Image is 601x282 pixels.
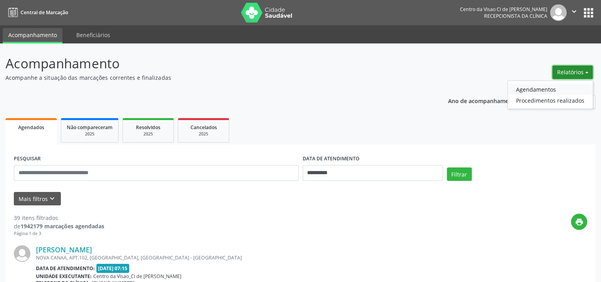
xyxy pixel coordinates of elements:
[14,192,61,206] button: Mais filtroskeyboard_arrow_down
[96,264,130,273] span: [DATE] 07:15
[48,194,57,203] i: keyboard_arrow_down
[507,81,593,109] ul: Relatórios
[6,73,418,82] p: Acompanhe a situação das marcações correntes e finalizadas
[575,218,584,226] i: print
[71,28,116,42] a: Beneficiários
[508,84,593,95] a: Agendamentos
[550,4,567,21] img: img
[93,273,181,280] span: Centro da Visao_Cl de [PERSON_NAME]
[21,222,104,230] strong: 1942179 marcações agendadas
[14,214,104,222] div: 39 itens filtrados
[508,95,593,106] a: Procedimentos realizados
[567,4,582,21] button: 
[552,66,593,79] button: Relatórios
[184,131,223,137] div: 2025
[18,124,44,131] span: Agendados
[36,273,92,280] b: Unidade executante:
[14,222,104,230] div: de
[571,214,587,230] button: print
[190,124,217,131] span: Cancelados
[448,96,518,105] p: Ano de acompanhamento
[460,6,547,13] div: Centro da Visao Cl de [PERSON_NAME]
[36,245,92,254] a: [PERSON_NAME]
[303,153,360,165] label: DATA DE ATENDIMENTO
[67,124,113,131] span: Não compareceram
[6,54,418,73] p: Acompanhamento
[14,230,104,237] div: Página 1 de 3
[128,131,168,137] div: 2025
[14,245,30,262] img: img
[447,167,472,181] button: Filtrar
[484,13,547,19] span: Recepcionista da clínica
[67,131,113,137] div: 2025
[582,6,595,20] button: apps
[14,153,41,165] label: PESQUISAR
[6,6,68,19] a: Central de Marcação
[3,28,62,43] a: Acompanhamento
[21,9,68,16] span: Central de Marcação
[36,265,95,272] b: Data de atendimento:
[570,7,578,16] i: 
[36,254,469,261] div: NOVA CANAA, APT.102, [GEOGRAPHIC_DATA], [GEOGRAPHIC_DATA] - [GEOGRAPHIC_DATA]
[136,124,160,131] span: Resolvidos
